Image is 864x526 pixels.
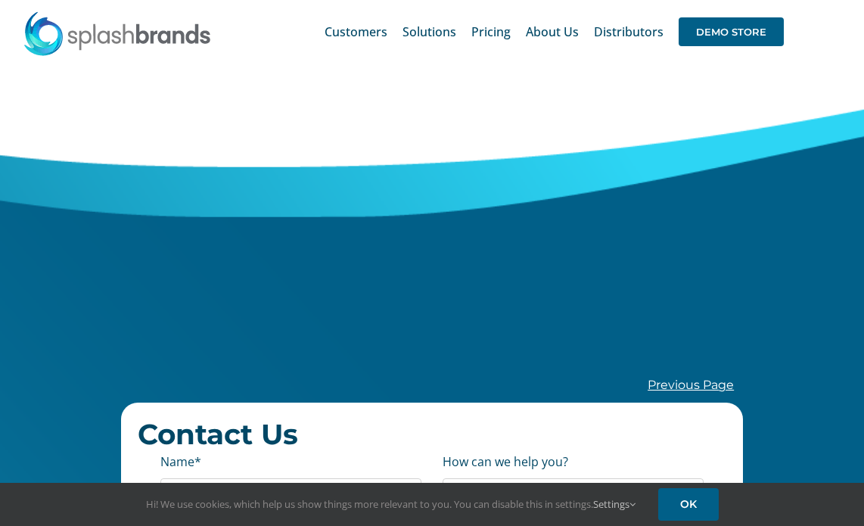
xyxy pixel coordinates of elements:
[526,26,579,38] span: About Us
[594,26,664,38] span: Distributors
[658,488,719,521] a: OK
[325,8,387,56] a: Customers
[146,497,636,511] span: Hi! We use cookies, which help us show things more relevant to you. You can disable this in setti...
[679,17,784,46] span: DEMO STORE
[679,8,784,56] a: DEMO STORE
[138,419,726,450] h2: Contact Us
[402,26,456,38] span: Solutions
[160,453,201,470] label: Name
[593,497,636,511] a: Settings
[471,8,511,56] a: Pricing
[443,453,568,470] label: How can we help you?
[648,378,734,392] a: Previous Page
[471,26,511,38] span: Pricing
[325,8,784,56] nav: Main Menu
[23,11,212,56] img: SplashBrands.com Logo
[594,8,664,56] a: Distributors
[325,26,387,38] span: Customers
[194,453,201,470] abbr: required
